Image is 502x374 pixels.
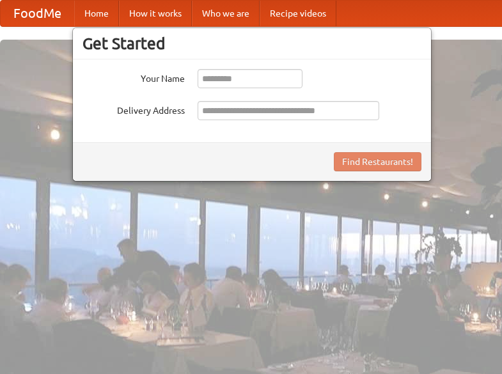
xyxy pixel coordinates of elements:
[119,1,192,26] a: How it works
[1,1,74,26] a: FoodMe
[82,101,185,117] label: Delivery Address
[334,152,421,171] button: Find Restaurants!
[260,1,336,26] a: Recipe videos
[192,1,260,26] a: Who we are
[82,34,421,53] h3: Get Started
[74,1,119,26] a: Home
[82,69,185,85] label: Your Name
